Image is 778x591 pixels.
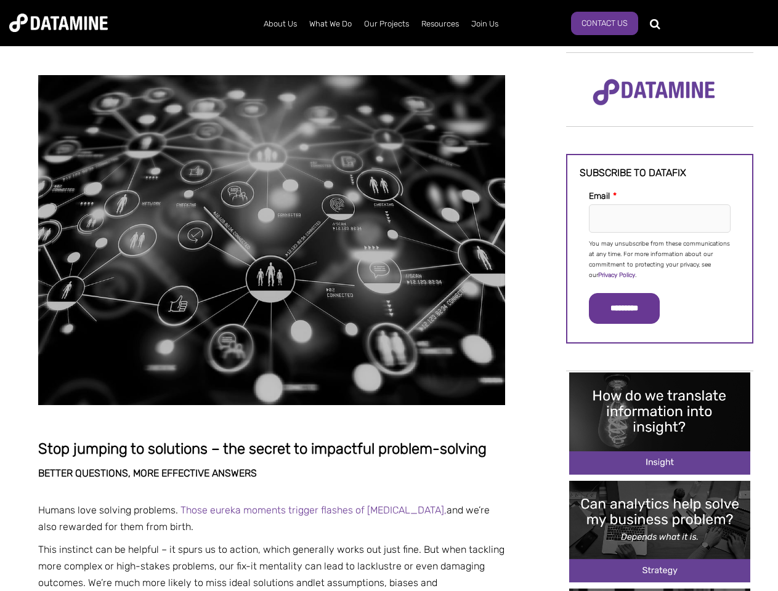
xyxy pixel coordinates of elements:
[38,440,487,457] strong: Stop jumping to solutions – the secret to impactful problem-solving
[569,372,750,474] img: How do we translate insights cover image
[589,239,731,281] p: You may unsubscribe from these communications at any time. For more information about our commitm...
[358,8,415,40] a: Our Projects
[585,71,723,114] img: Datamine Logo No Strapline - Purple
[571,12,638,35] a: Contact Us
[38,504,490,533] span: Humans love solving problems. and we’re also rewarded for them from birth.
[38,468,505,479] h2: BETTER QUESTIONS, MORE EFFECTIVE ANSWERS
[9,14,108,32] img: Datamine
[589,191,610,201] span: Email
[415,8,465,40] a: Resources
[569,481,750,582] img: Can analytics solve my problem
[257,8,303,40] a: About Us
[598,271,635,279] a: Privacy Policy
[465,8,504,40] a: Join Us
[38,75,505,404] img: Data 36
[580,167,740,179] h3: Subscribe to datafix
[303,8,358,40] a: What We Do
[180,504,447,516] a: Those eureka moments trigger flashes of [MEDICAL_DATA],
